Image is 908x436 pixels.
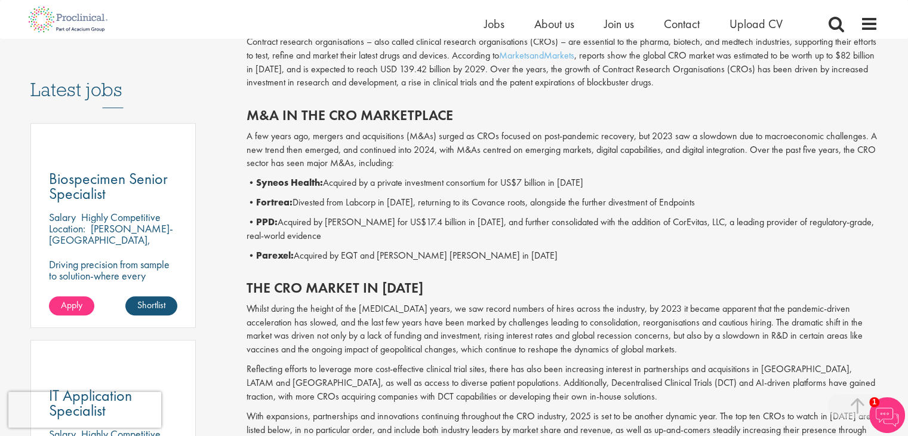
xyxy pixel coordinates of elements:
[247,130,878,171] p: A few years ago, mergers and acquisitions (M&As) surged as CROs focused on post-pandemic recovery...
[247,108,878,123] h2: M&A in the CRO marketplace
[49,296,94,315] a: Apply
[49,222,173,258] p: [PERSON_NAME]-[GEOGRAPHIC_DATA], [GEOGRAPHIC_DATA]
[484,16,504,32] a: Jobs
[49,171,178,201] a: Biospecimen Senior Specialist
[256,216,278,228] b: PPD:
[49,259,178,304] p: Driving precision from sample to solution-where every biospecimen tells a story of innovation.
[869,397,879,407] span: 1
[256,176,323,189] b: Syneos Health:
[664,16,700,32] a: Contact
[247,363,878,404] p: Reflecting efforts to leverage more cost-effective clinical trial sites, there has also been incr...
[534,16,574,32] a: About us
[869,397,905,433] img: Chatbot
[247,249,878,263] p: • Acquired by EQT and [PERSON_NAME] [PERSON_NAME] in [DATE]
[247,176,878,190] p: • Acquired by a private investment consortium for US$7 billion in [DATE]
[247,196,878,210] p: • Divested from Labcorp in [DATE], returning to its Covance roots, alongside the further divestme...
[49,168,168,204] span: Biospecimen Senior Specialist
[247,280,878,296] h2: The CRO market in [DATE]
[61,299,82,311] span: Apply
[49,222,85,235] span: Location:
[30,50,196,108] h3: Latest jobs
[256,249,294,262] b: Parexel:
[730,16,783,32] a: Upload CV
[8,392,161,428] iframe: reCAPTCHA
[125,296,177,315] a: Shortlist
[604,16,634,32] a: Join us
[81,210,161,224] p: Highly Competitive
[49,210,76,224] span: Salary
[49,388,178,418] a: IT Application Specialist
[499,49,574,62] a: MarketsandMarkets
[247,302,878,357] p: Whilst during the height of the [MEDICAL_DATA] years, we saw record numbers of hires across the i...
[256,196,293,208] b: Fortrea:
[247,216,878,243] p: • Acquired by [PERSON_NAME] for US$17.4 billion in [DATE], and further consolidated with the addi...
[247,35,878,90] p: Contract research organisations – also called clinical research organisations (CROs) – are essent...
